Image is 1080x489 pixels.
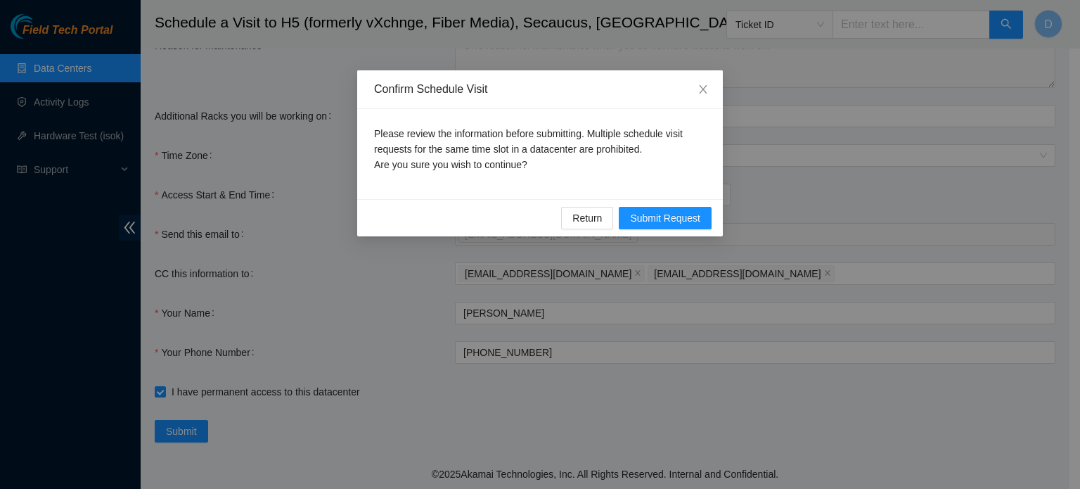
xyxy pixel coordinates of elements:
[572,210,602,226] span: Return
[697,84,709,95] span: close
[561,207,613,229] button: Return
[683,70,723,110] button: Close
[374,126,706,172] p: Please review the information before submitting. Multiple schedule visit requests for the same ti...
[619,207,712,229] button: Submit Request
[630,210,700,226] span: Submit Request
[374,82,706,97] div: Confirm Schedule Visit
